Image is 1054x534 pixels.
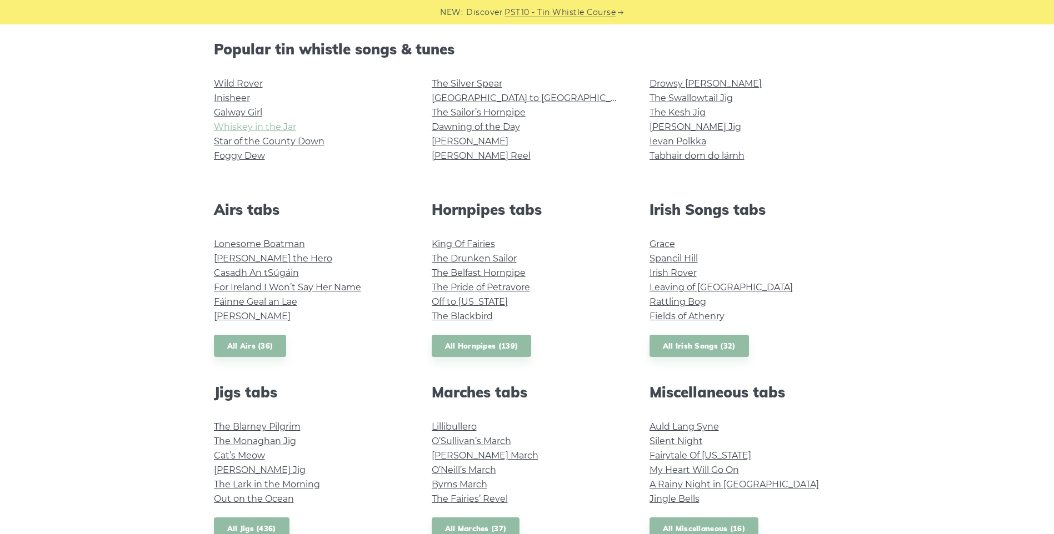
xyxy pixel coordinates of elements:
[432,296,508,307] a: Off to [US_STATE]
[432,239,495,249] a: King Of Fairies
[504,6,616,19] a: PST10 - Tin Whistle Course
[432,421,477,432] a: Lillibullero
[432,282,530,293] a: The Pride of Petravore
[214,107,262,118] a: Galway Girl
[432,150,531,161] a: [PERSON_NAME] Reel
[432,93,637,103] a: [GEOGRAPHIC_DATA] to [GEOGRAPHIC_DATA]
[214,450,265,461] a: Cat’s Meow
[214,335,287,357] a: All Airs (36)
[214,493,294,504] a: Out on the Ocean
[214,384,405,401] h2: Jigs tabs
[650,136,706,147] a: Ievan Polkka
[650,311,725,321] a: Fields of Athenry
[440,6,463,19] span: NEW:
[432,436,511,446] a: O’Sullivan’s March
[214,421,301,432] a: The Blarney Pilgrim
[650,282,793,293] a: Leaving of [GEOGRAPHIC_DATA]
[214,296,297,307] a: Fáinne Geal an Lae
[432,465,496,475] a: O’Neill’s March
[214,201,405,218] h2: Airs tabs
[650,436,703,446] a: Silent Night
[432,268,526,278] a: The Belfast Hornpipe
[432,479,487,490] a: Byrns March
[650,450,751,461] a: Fairytale Of [US_STATE]
[432,493,508,504] a: The Fairies’ Revel
[650,239,675,249] a: Grace
[650,493,700,504] a: Jingle Bells
[432,450,538,461] a: [PERSON_NAME] March
[432,78,502,89] a: The Silver Spear
[650,93,733,103] a: The Swallowtail Jig
[650,107,706,118] a: The Kesh Jig
[650,421,719,432] a: Auld Lang Syne
[650,253,698,264] a: Spancil Hill
[466,6,503,19] span: Discover
[432,335,532,357] a: All Hornpipes (139)
[214,479,320,490] a: The Lark in the Morning
[214,282,361,293] a: For Ireland I Won’t Say Her Name
[650,465,739,475] a: My Heart Will Go On
[650,201,841,218] h2: Irish Songs tabs
[650,122,741,132] a: [PERSON_NAME] Jig
[650,335,749,357] a: All Irish Songs (32)
[650,479,819,490] a: A Rainy Night in [GEOGRAPHIC_DATA]
[432,201,623,218] h2: Hornpipes tabs
[214,268,299,278] a: Casadh An tSúgáin
[214,311,291,321] a: [PERSON_NAME]
[432,107,526,118] a: The Sailor’s Hornpipe
[650,384,841,401] h2: Miscellaneous tabs
[214,239,305,249] a: Lonesome Boatman
[650,150,745,161] a: Tabhair dom do lámh
[432,311,493,321] a: The Blackbird
[214,136,324,147] a: Star of the County Down
[214,41,841,58] h2: Popular tin whistle songs & tunes
[214,465,306,475] a: [PERSON_NAME] Jig
[650,296,706,307] a: Rattling Bog
[650,78,762,89] a: Drowsy [PERSON_NAME]
[432,122,520,132] a: Dawning of the Day
[214,253,332,264] a: [PERSON_NAME] the Hero
[214,436,296,446] a: The Monaghan Jig
[214,93,250,103] a: Inisheer
[650,268,697,278] a: Irish Rover
[432,253,517,264] a: The Drunken Sailor
[432,136,508,147] a: [PERSON_NAME]
[214,150,265,161] a: Foggy Dew
[432,384,623,401] h2: Marches tabs
[214,78,263,89] a: Wild Rover
[214,122,296,132] a: Whiskey in the Jar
